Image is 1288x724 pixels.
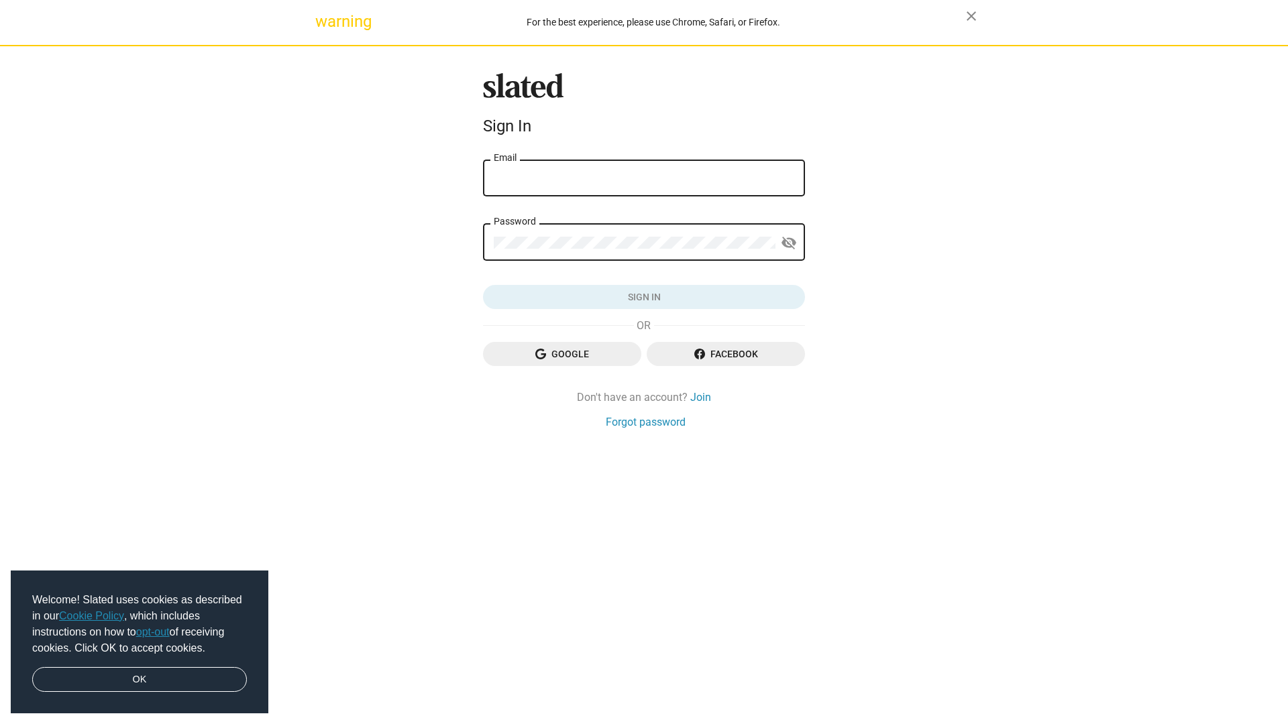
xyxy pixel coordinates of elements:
a: opt-out [136,626,170,638]
a: Join [690,390,711,404]
mat-icon: visibility_off [781,233,797,253]
button: Facebook [647,342,805,366]
a: Forgot password [606,415,686,429]
span: Google [494,342,631,366]
div: Sign In [483,117,805,135]
button: Google [483,342,641,366]
div: For the best experience, please use Chrome, Safari, or Firefox. [341,13,966,32]
mat-icon: warning [315,13,331,29]
span: Facebook [657,342,794,366]
button: Show password [775,230,802,257]
div: Don't have an account? [483,390,805,404]
div: cookieconsent [11,570,268,714]
a: dismiss cookie message [32,667,247,692]
span: Welcome! Slated uses cookies as described in our , which includes instructions on how to of recei... [32,592,247,656]
a: Cookie Policy [59,610,124,621]
sl-branding: Sign In [483,73,805,141]
mat-icon: close [963,8,979,24]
